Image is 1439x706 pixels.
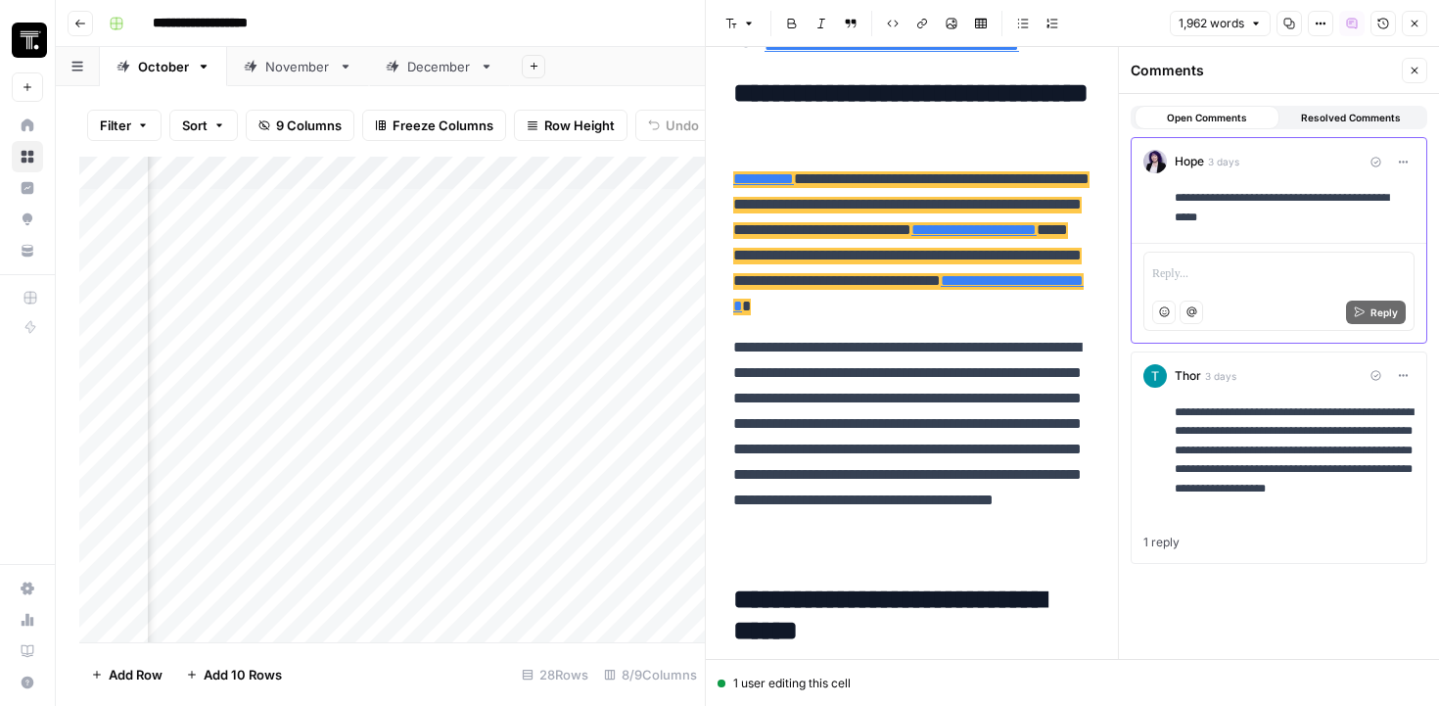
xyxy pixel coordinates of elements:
[1205,368,1236,384] span: 3 days
[227,47,369,86] a: November
[12,141,43,172] a: Browse
[1175,364,1415,388] div: Thor
[544,116,615,135] span: Row Height
[12,204,43,235] a: Opportunities
[12,667,43,698] button: Help + Support
[12,235,43,266] a: Your Data
[1131,61,1396,80] div: Comments
[79,659,174,690] button: Add Row
[407,57,472,76] div: December
[1170,11,1271,36] button: 1,962 words
[1370,305,1398,320] span: Reply
[12,110,43,141] a: Home
[12,573,43,604] a: Settings
[12,172,43,204] a: Insights
[204,665,282,684] span: Add 10 Rows
[182,116,208,135] span: Sort
[393,116,493,135] span: Freeze Columns
[169,110,238,141] button: Sort
[109,665,162,684] span: Add Row
[100,116,131,135] span: Filter
[1143,364,1167,388] img: 3g4u712am6pgnfv60dfu4e7xs9c9
[1346,301,1406,324] button: Reply
[12,604,43,635] a: Usage
[1279,106,1424,129] button: Resolved Comments
[87,110,162,141] button: Filter
[1167,110,1247,125] span: Open Comments
[369,47,510,86] a: December
[246,110,354,141] button: 9 Columns
[276,116,342,135] span: 9 Columns
[138,57,189,76] div: October
[514,110,627,141] button: Row Height
[12,16,43,65] button: Workspace: Thoughtspot
[265,57,331,76] div: November
[514,659,596,690] div: 28 Rows
[12,23,47,58] img: Thoughtspot Logo
[718,675,1427,692] div: 1 user editing this cell
[1208,154,1239,169] span: 3 days
[1301,110,1401,125] span: Resolved Comments
[1179,15,1244,32] span: 1,962 words
[362,110,506,141] button: Freeze Columns
[666,116,699,135] span: Undo
[100,47,227,86] a: October
[174,659,294,690] button: Add 10 Rows
[1143,150,1167,173] img: tzasfqpy46zz9dbmxk44r2ls5vap
[596,659,705,690] div: 8/9 Columns
[1175,150,1415,173] div: Hope
[635,110,712,141] button: Undo
[12,635,43,667] a: Learning Hub
[1132,534,1426,551] span: 1 reply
